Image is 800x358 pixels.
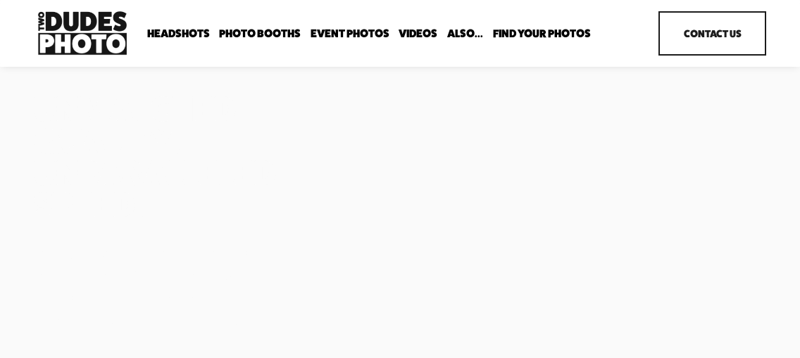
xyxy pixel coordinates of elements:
[219,27,301,40] a: folder dropdown
[493,27,591,40] a: folder dropdown
[493,28,591,39] span: Find Your Photos
[147,27,210,40] a: folder dropdown
[399,27,437,40] a: Videos
[34,93,304,219] h1: Unmatched Quality. Unparalleled Speed.
[147,28,210,39] span: Headshots
[34,8,131,58] img: Two Dudes Photo | Headshots, Portraits &amp; Photo Booths
[447,27,483,40] a: folder dropdown
[447,28,483,39] span: Also...
[34,244,294,354] strong: Two Dudes Photo is a full-service photography & video production agency delivering premium experi...
[311,27,389,40] a: Event Photos
[658,11,766,56] a: Contact Us
[219,28,301,39] span: Photo Booths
